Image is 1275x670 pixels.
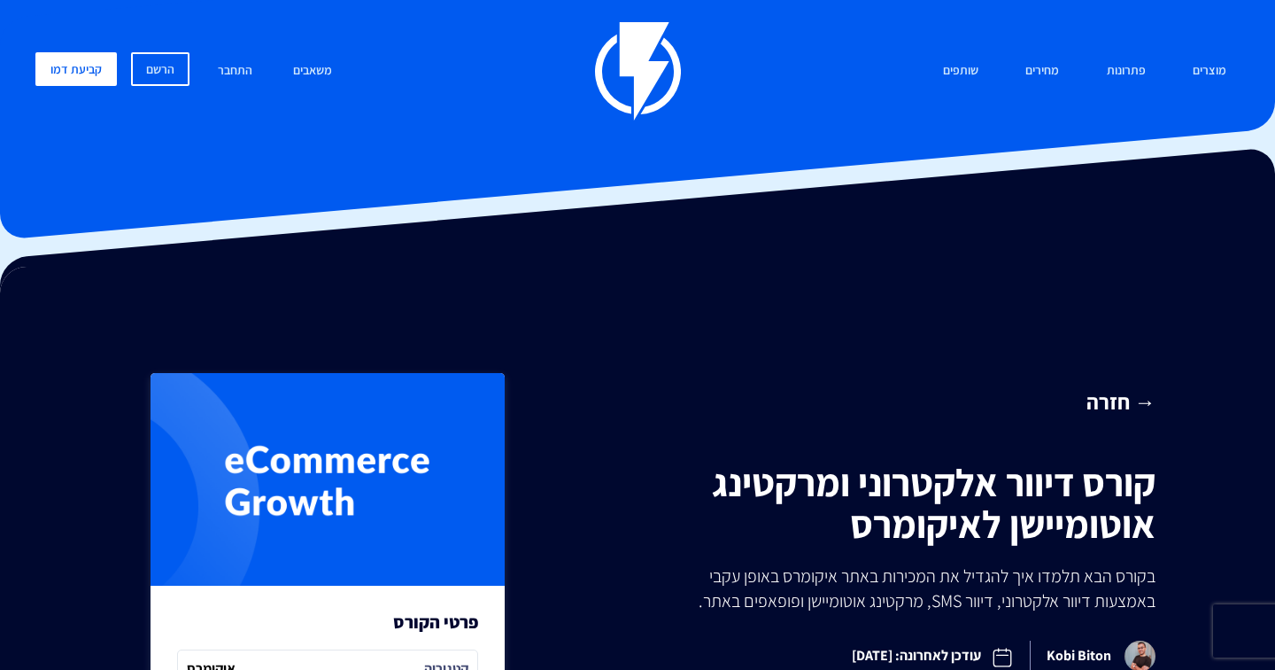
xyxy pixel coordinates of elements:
a: התחבר [205,52,266,90]
a: מוצרים [1179,52,1240,90]
a: → חזרה [562,386,1155,417]
a: שותפים [930,52,992,90]
a: קביעת דמו [35,52,117,86]
a: משאבים [280,52,345,90]
h1: קורס דיוור אלקטרוני ומרקטינג אוטומיישן לאיקומרס [562,462,1155,546]
p: בקורס הבא תלמדו איך להגדיל את המכירות באתר איקומרס באופן עקבי באמצעות דיוור אלקטרוני, דיוור SMS, ... [681,564,1155,613]
h3: פרטי הקורס [393,612,478,632]
a: פתרונות [1093,52,1159,90]
a: מחירים [1012,52,1072,90]
a: הרשם [131,52,189,86]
